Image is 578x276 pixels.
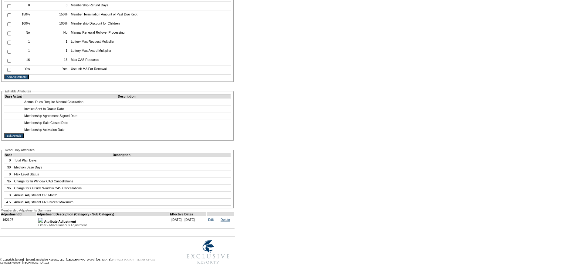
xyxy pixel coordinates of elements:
[12,178,231,185] td: Charge for In Window CAS Cancellations
[5,171,12,178] td: 0
[170,216,207,228] td: [DATE] - [DATE]
[14,2,32,11] td: 0
[14,29,32,38] td: No
[23,105,231,112] td: Invoice Sent to Oracle Date
[23,119,231,126] td: Membership Sale Closed Date
[23,112,231,119] td: Membership Agreement Signed Date
[51,29,69,38] td: No
[23,126,231,133] td: Membership Activation Date
[14,38,32,47] td: 1
[69,29,231,38] td: Manual Renewal Rollover Processing
[51,47,69,56] td: 1
[51,20,69,29] td: 100%
[5,94,12,98] td: Base
[5,199,12,206] td: 4.5
[37,212,170,216] td: Adjustment Description (Category - Sub Category)
[69,2,231,11] td: Membership Refund Days
[69,38,231,47] td: Lottery Max Request Multiplier
[4,148,35,152] legend: Read Only Attributes
[4,75,29,79] input: Add Adjustment
[12,185,231,192] td: Charge for Outside Window CAS Cancellations
[1,212,37,216] td: AdjustmentId
[5,153,12,157] td: Base
[12,153,231,157] td: Description
[12,192,231,199] td: Annual Adjustment CPI Month
[12,171,231,178] td: Flex Level Status
[12,94,23,98] td: Actual
[69,56,231,65] td: Max CAS Requests
[12,199,231,206] td: Annual Adjustment ER Percent Maximum
[4,89,32,93] legend: Editable Attributes
[38,218,43,223] img: b_plus.gif
[23,98,231,105] td: Annual Dues Require Manual Calculation
[69,11,231,20] td: Member Termination Amount of Past Due Kept
[14,47,32,56] td: 1
[221,218,230,221] a: Delete
[51,2,69,11] td: 0
[69,20,231,29] td: Membership Discount for Children
[14,65,32,75] td: Yes
[12,164,231,171] td: Election Base Days
[69,47,231,56] td: Lottery Max Award Multiplier
[51,56,69,65] td: 16
[38,223,168,227] div: Other - Miscellaneous Adjustment
[137,258,156,261] a: TERMS OF USE
[14,11,32,20] td: 150%
[14,20,32,29] td: 100%
[23,94,231,98] td: Description
[44,220,76,223] b: Attribute Adjustment
[5,185,12,192] td: No
[5,192,12,199] td: 3
[51,65,69,75] td: Yes
[5,157,12,164] td: 0
[51,11,69,20] td: 150%
[51,38,69,47] td: 1
[4,133,24,138] input: Edit Actuals
[1,208,235,212] div: Membership Adjustments Summary
[69,65,231,75] td: Use Init MA For Renewal
[5,164,12,171] td: 30
[1,216,37,228] td: 162107
[12,157,231,164] td: Total Plan Days
[208,218,214,221] a: Edit
[5,178,12,185] td: No
[112,258,134,261] a: PRIVACY POLICY
[181,237,235,267] img: Exclusive Resorts
[170,212,207,216] td: Effective Dates
[14,56,32,65] td: 16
